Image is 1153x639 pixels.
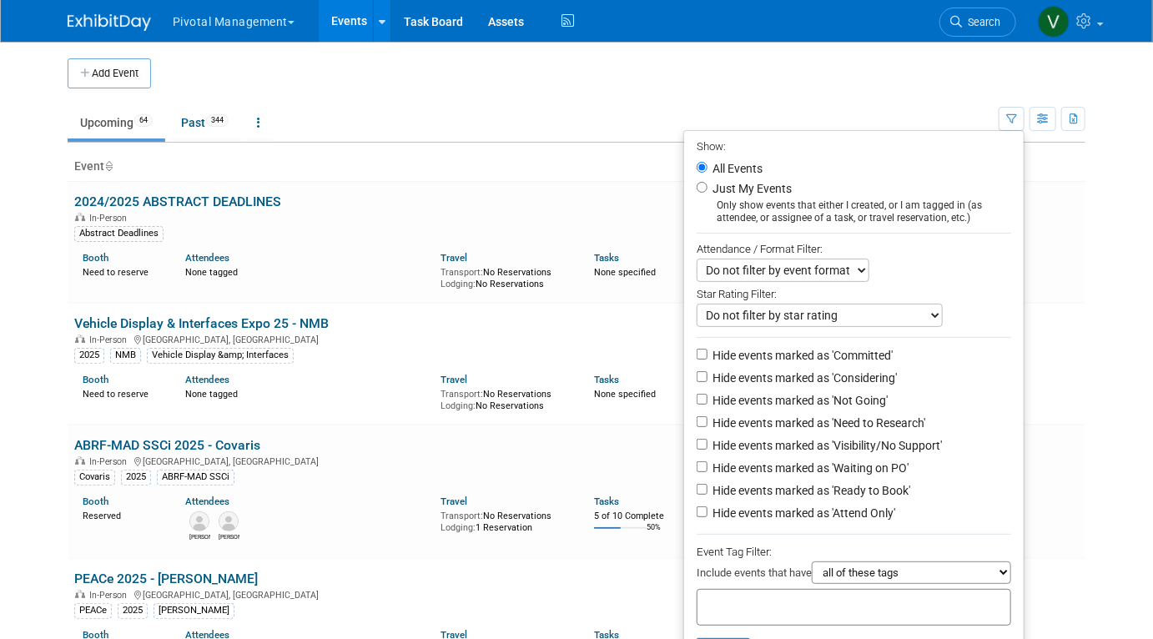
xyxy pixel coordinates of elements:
[189,511,209,531] img: Melissa Gabello
[75,213,85,221] img: In-Person Event
[74,587,672,601] div: [GEOGRAPHIC_DATA], [GEOGRAPHIC_DATA]
[68,58,151,88] button: Add Event
[189,531,210,541] div: Melissa Gabello
[441,279,476,289] span: Lodging:
[594,374,619,385] a: Tasks
[75,590,85,598] img: In-Person Event
[75,335,85,343] img: In-Person Event
[697,239,1011,259] div: Attendance / Format Filter:
[709,437,942,454] label: Hide events marked as 'Visibility/No Support'
[110,348,141,363] div: NMB
[441,511,483,521] span: Transport:
[83,385,160,400] div: Need to reserve
[441,400,476,411] span: Lodging:
[647,523,661,546] td: 50%
[89,335,132,345] span: In-Person
[441,507,569,533] div: No Reservations 1 Reservation
[594,267,656,278] span: None specified
[1038,6,1070,38] img: Valerie Weld
[147,348,294,363] div: Vehicle Display &amp; Interfaces
[83,507,160,522] div: Reserved
[185,385,429,400] div: None tagged
[219,531,239,541] div: Sujash Chatterjee
[939,8,1016,37] a: Search
[441,496,467,507] a: Travel
[169,107,241,138] a: Past344
[441,264,569,289] div: No Reservations No Reservations
[697,542,1011,561] div: Event Tag Filter:
[441,522,476,533] span: Lodging:
[594,496,619,507] a: Tasks
[74,226,164,241] div: Abstract Deadlines
[697,561,1011,589] div: Include events that have
[441,252,467,264] a: Travel
[74,437,260,453] a: ABRF-MAD SSCi 2025 - Covaris
[206,114,229,127] span: 344
[89,456,132,467] span: In-Person
[75,456,85,465] img: In-Person Event
[441,374,467,385] a: Travel
[441,389,483,400] span: Transport:
[594,511,672,522] div: 5 of 10 Complete
[83,496,108,507] a: Booth
[89,213,132,224] span: In-Person
[697,282,1011,304] div: Star Rating Filter:
[74,571,258,586] a: PEACe 2025 - [PERSON_NAME]
[157,470,234,485] div: ABRF-MAD SSCi
[83,374,108,385] a: Booth
[441,267,483,278] span: Transport:
[74,194,281,209] a: 2024/2025 ABSTRACT DEADLINES
[118,603,148,618] div: 2025
[74,332,672,345] div: [GEOGRAPHIC_DATA], [GEOGRAPHIC_DATA]
[709,370,897,386] label: Hide events marked as 'Considering'
[594,389,656,400] span: None specified
[678,153,882,181] th: Dates
[68,14,151,31] img: ExhibitDay
[697,135,1011,156] div: Show:
[185,496,229,507] a: Attendees
[709,415,925,431] label: Hide events marked as 'Need to Research'
[74,315,329,331] a: Vehicle Display & Interfaces Expo 25 - NMB
[709,392,888,409] label: Hide events marked as 'Not Going'
[68,153,678,181] th: Event
[594,252,619,264] a: Tasks
[185,374,229,385] a: Attendees
[709,163,763,174] label: All Events
[134,114,153,127] span: 64
[121,470,151,485] div: 2025
[83,252,108,264] a: Booth
[89,590,132,601] span: In-Person
[74,348,104,363] div: 2025
[185,264,429,279] div: None tagged
[185,252,229,264] a: Attendees
[709,460,909,476] label: Hide events marked as 'Waiting on PO'
[441,385,569,411] div: No Reservations No Reservations
[709,180,792,197] label: Just My Events
[219,511,239,531] img: Sujash Chatterjee
[709,347,893,364] label: Hide events marked as 'Committed'
[709,505,895,521] label: Hide events marked as 'Attend Only'
[83,264,160,279] div: Need to reserve
[74,470,115,485] div: Covaris
[709,482,910,499] label: Hide events marked as 'Ready to Book'
[74,454,672,467] div: [GEOGRAPHIC_DATA], [GEOGRAPHIC_DATA]
[74,603,112,618] div: PEACe
[104,159,113,173] a: Sort by Event Name
[962,16,1000,28] span: Search
[154,603,234,618] div: [PERSON_NAME]
[697,199,1011,224] div: Only show events that either I created, or I am tagged in (as attendee, or assignee of a task, or...
[68,107,165,138] a: Upcoming64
